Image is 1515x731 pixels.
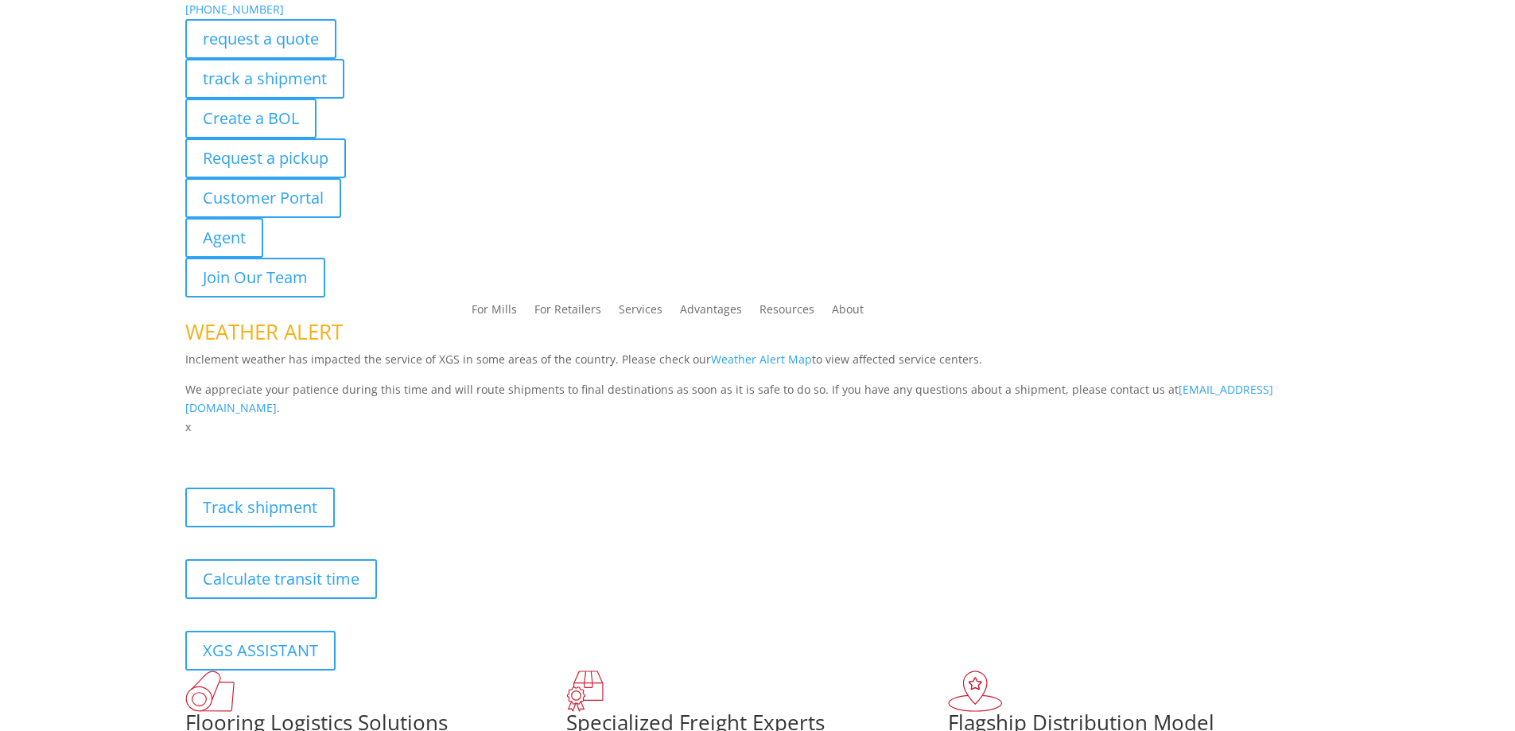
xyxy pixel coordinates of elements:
a: Advantages [680,304,742,321]
a: Agent [185,218,263,258]
a: Services [619,304,662,321]
a: Create a BOL [185,99,317,138]
a: About [832,304,864,321]
a: Resources [759,304,814,321]
a: track a shipment [185,59,344,99]
a: For Retailers [534,304,601,321]
a: For Mills [472,304,517,321]
a: Request a pickup [185,138,346,178]
a: XGS ASSISTANT [185,631,336,671]
a: Join Our Team [185,258,325,297]
a: Weather Alert Map [711,352,812,367]
p: We appreciate your patience during this time and will route shipments to final destinations as so... [185,380,1330,418]
a: Track shipment [185,488,335,527]
img: xgs-icon-total-supply-chain-intelligence-red [185,671,235,712]
a: Calculate transit time [185,559,377,599]
p: x [185,418,1330,437]
img: xgs-icon-flagship-distribution-model-red [948,671,1003,712]
b: Visibility, transparency, and control for your entire supply chain. [185,439,540,454]
a: [PHONE_NUMBER] [185,2,284,17]
span: WEATHER ALERT [185,317,343,346]
p: Inclement weather has impacted the service of XGS in some areas of the country. Please check our ... [185,350,1330,380]
a: request a quote [185,19,336,59]
a: Customer Portal [185,178,341,218]
img: xgs-icon-focused-on-flooring-red [566,671,604,712]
